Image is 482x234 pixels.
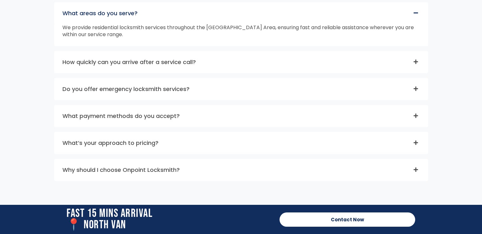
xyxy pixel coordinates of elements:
[55,132,428,154] div: What’s your approach to pricing?
[67,208,273,231] h2: Fast 15 Mins Arrival 📍 north van
[62,58,196,66] a: How quickly can you arrive after a service call?
[62,166,180,174] a: Why should I choose Onpoint Locksmith?
[55,159,428,181] div: Why should I choose Onpoint Locksmith?
[331,217,364,222] span: Contact Now
[62,139,158,147] a: What’s your approach to pricing?
[62,112,180,120] a: What payment methods do you accept?
[55,105,428,127] div: What payment methods do you accept?
[55,78,428,100] div: Do you offer emergency locksmith services?
[55,3,428,24] div: What areas do you serve?
[55,51,428,73] div: How quickly can you arrive after a service call?
[280,212,415,227] a: Contact Now
[62,9,138,17] a: What areas do you serve?
[62,85,190,93] a: Do you offer emergency locksmith services?
[55,24,428,46] div: What areas do you serve?
[62,24,420,38] p: We provide residential locksmith services throughout the [GEOGRAPHIC_DATA] Area, ensuring fast an...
